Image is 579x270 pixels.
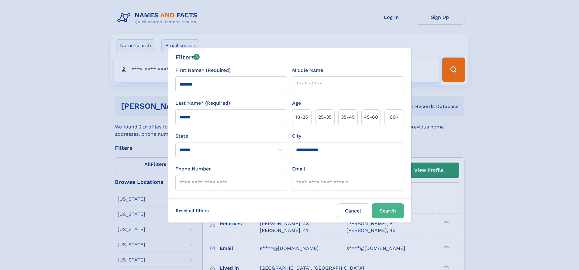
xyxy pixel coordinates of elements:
button: Search [372,203,404,218]
span: 60+ [390,114,399,121]
label: First Name* (Required) [175,67,231,74]
label: City [292,132,301,140]
label: Age [292,100,301,107]
span: 18‑25 [295,114,308,121]
label: Last Name* (Required) [175,100,230,107]
label: State [175,132,287,140]
span: 45‑60 [364,114,378,121]
label: Middle Name [292,67,323,74]
div: Filters [175,53,200,62]
label: Email [292,165,305,173]
span: 35‑45 [341,114,355,121]
label: Phone Number [175,165,211,173]
span: 25‑35 [318,114,332,121]
label: Reset all filters [172,203,213,218]
label: Cancel [337,203,369,218]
